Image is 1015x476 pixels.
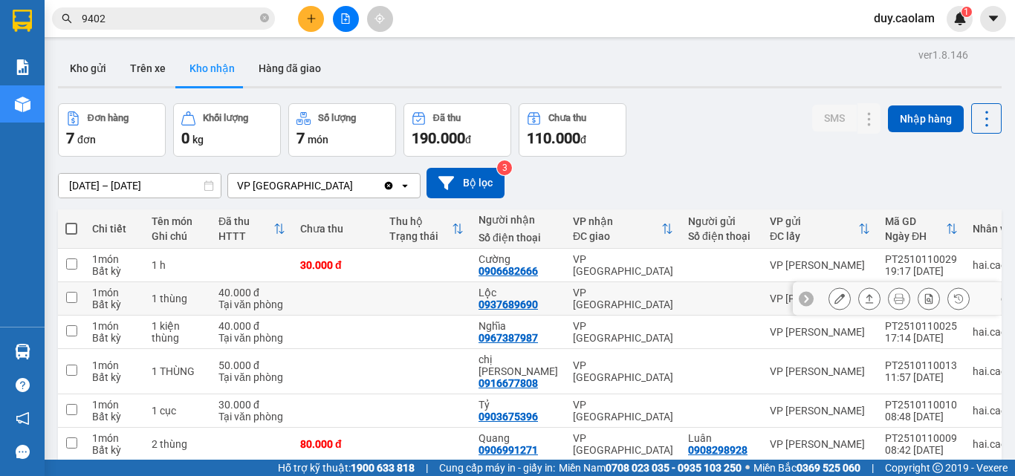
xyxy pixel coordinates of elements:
[218,215,273,227] div: Đã thu
[92,399,137,411] div: 1 món
[479,377,538,389] div: 0916677808
[573,230,661,242] div: ĐC giao
[770,365,870,377] div: VP [PERSON_NAME]
[211,209,293,249] th: Toggle SortBy
[218,411,285,423] div: Tại văn phòng
[479,265,538,277] div: 0906682666
[92,444,137,456] div: Bất kỳ
[152,365,204,377] div: 1 THÙNG
[382,209,471,249] th: Toggle SortBy
[770,293,870,304] div: VP [PERSON_NAME]
[333,6,359,32] button: file-add
[66,129,74,147] span: 7
[88,113,129,123] div: Đơn hàng
[15,344,30,359] img: warehouse-icon
[59,174,221,198] input: Select a date range.
[812,105,857,131] button: SMS
[15,59,30,75] img: solution-icon
[479,299,538,310] div: 0937689690
[92,371,137,383] div: Bất kỳ
[527,129,580,147] span: 110.000
[479,411,538,423] div: 0903675396
[300,223,374,235] div: Chưa thu
[479,287,558,299] div: Lộc
[872,460,874,476] span: |
[412,129,465,147] span: 190.000
[559,460,742,476] span: Miền Nam
[237,178,353,193] div: VP [GEOGRAPHIC_DATA]
[92,287,137,299] div: 1 món
[479,432,558,444] div: Quang
[389,230,452,242] div: Trạng thái
[688,432,755,444] div: Luân
[770,405,870,417] div: VP [PERSON_NAME]
[862,9,947,27] span: duy.caolam
[16,411,30,426] span: notification
[181,129,189,147] span: 0
[753,460,860,476] span: Miền Bắc
[218,332,285,344] div: Tại văn phòng
[218,371,285,383] div: Tại văn phòng
[340,13,351,24] span: file-add
[479,214,558,226] div: Người nhận
[300,259,374,271] div: 30.000 đ
[260,12,269,26] span: close-circle
[152,405,204,417] div: 1 cục
[13,10,32,32] img: logo-vxr
[548,113,586,123] div: Chưa thu
[218,299,285,310] div: Tại văn phòng
[573,432,673,456] div: VP [GEOGRAPHIC_DATA]
[58,103,166,157] button: Đơn hàng7đơn
[152,293,204,304] div: 1 thùng
[573,287,673,310] div: VP [GEOGRAPHIC_DATA]
[152,215,204,227] div: Tên món
[479,399,558,411] div: Tỷ
[828,287,851,310] div: Sửa đơn hàng
[118,50,178,86] button: Trên xe
[885,230,946,242] div: Ngày ĐH
[885,332,958,344] div: 17:14 [DATE]
[745,465,750,471] span: ⚪️
[479,444,538,456] div: 0906991271
[770,326,870,338] div: VP [PERSON_NAME]
[573,359,673,383] div: VP [GEOGRAPHIC_DATA]
[688,215,755,227] div: Người gửi
[573,399,673,423] div: VP [GEOGRAPHIC_DATA]
[573,253,673,277] div: VP [GEOGRAPHIC_DATA]
[218,399,285,411] div: 30.000 đ
[351,462,415,474] strong: 1900 633 818
[885,432,958,444] div: PT2510110009
[15,97,30,112] img: warehouse-icon
[399,180,411,192] svg: open
[885,359,958,371] div: PT2510110013
[426,460,428,476] span: |
[885,444,958,456] div: 08:42 [DATE]
[403,103,511,157] button: Đã thu190.000đ
[218,287,285,299] div: 40.000 đ
[688,230,755,242] div: Số điện thoại
[152,230,204,242] div: Ghi chú
[278,460,415,476] span: Hỗ trợ kỹ thuật:
[933,463,943,473] span: copyright
[497,160,512,175] sup: 3
[367,6,393,32] button: aim
[953,12,967,25] img: icon-new-feature
[77,134,96,146] span: đơn
[606,462,742,474] strong: 0708 023 035 - 0935 103 250
[374,13,385,24] span: aim
[62,13,72,24] span: search
[885,253,958,265] div: PT2510110029
[178,50,247,86] button: Kho nhận
[218,230,273,242] div: HTTT
[770,230,858,242] div: ĐC lấy
[885,399,958,411] div: PT2510110010
[479,232,558,244] div: Số điện thoại
[964,7,969,17] span: 1
[688,444,748,456] div: 0908298928
[296,129,305,147] span: 7
[858,287,881,310] div: Giao hàng
[433,113,461,123] div: Đã thu
[218,359,285,371] div: 50.000 đ
[173,103,281,157] button: Khối lượng0kg
[987,12,1000,25] span: caret-down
